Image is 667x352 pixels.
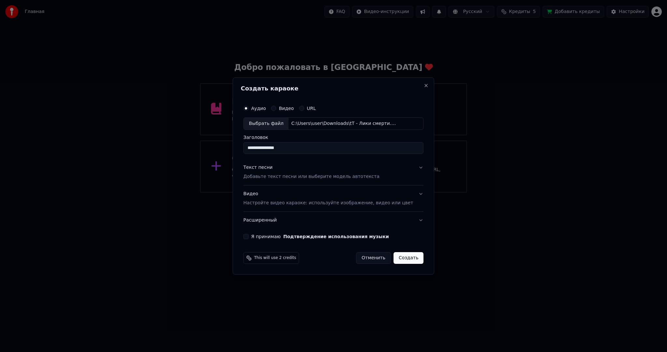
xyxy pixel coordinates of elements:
button: Создать [393,252,423,264]
label: Видео [279,106,294,111]
div: Текст песни [243,164,273,171]
button: Я принимаю [283,234,389,239]
span: This will use 2 credits [254,255,296,261]
label: Я принимаю [251,234,389,239]
button: Отменить [356,252,391,264]
p: Добавьте текст песни или выберите модель автотекста [243,173,379,180]
div: C:\Users\user\Downloads\tT - Лики смерти.mp3 [289,120,399,127]
button: Расширенный [243,212,423,229]
button: Текст песниДобавьте текст песни или выберите модель автотекста [243,159,423,185]
p: Настройте видео караоке: используйте изображение, видео или цвет [243,200,413,206]
div: Видео [243,191,413,206]
label: Заголовок [243,135,423,140]
h2: Создать караоке [241,86,426,91]
label: URL [307,106,316,111]
button: ВидеоНастройте видео караоке: используйте изображение, видео или цвет [243,185,423,211]
div: Выбрать файл [244,118,289,129]
label: Аудио [251,106,266,111]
